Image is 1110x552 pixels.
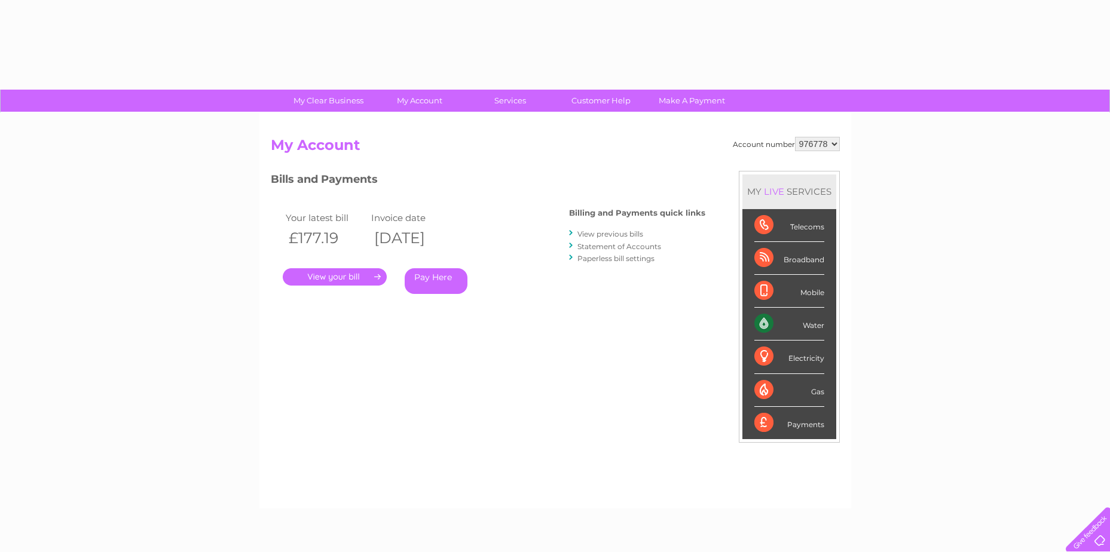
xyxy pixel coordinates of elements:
a: Customer Help [552,90,650,112]
div: Telecoms [754,209,824,242]
a: View previous bills [577,229,643,238]
div: Broadband [754,242,824,275]
a: My Account [370,90,469,112]
td: Invoice date [368,210,454,226]
a: Paperless bill settings [577,254,655,263]
a: My Clear Business [279,90,378,112]
td: Your latest bill [283,210,369,226]
a: Statement of Accounts [577,242,661,251]
div: Account number [733,137,840,151]
th: [DATE] [368,226,454,250]
a: Services [461,90,559,112]
th: £177.19 [283,226,369,250]
div: Gas [754,374,824,407]
div: Water [754,308,824,341]
h4: Billing and Payments quick links [569,208,705,217]
h2: My Account [271,137,840,160]
div: MY SERVICES [742,174,836,208]
div: Mobile [754,275,824,308]
a: Pay Here [405,268,467,294]
div: Payments [754,407,824,439]
a: . [283,268,387,286]
a: Make A Payment [643,90,741,112]
div: LIVE [762,186,787,197]
h3: Bills and Payments [271,171,705,192]
div: Electricity [754,341,824,373]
